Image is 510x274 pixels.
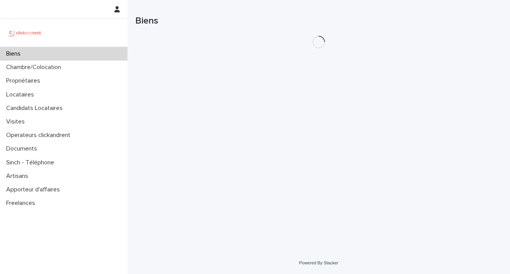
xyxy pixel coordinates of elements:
p: Locataires [3,91,40,98]
p: Propriétaires [3,77,46,85]
p: Apporteur d'affaires [3,186,66,193]
p: Biens [3,50,27,58]
a: Powered By Stacker [299,260,338,265]
p: Visites [3,118,31,125]
p: Candidats Locataires [3,105,69,112]
h1: Biens [135,15,502,27]
p: Operateurs clickandrent [3,132,76,139]
p: Artisans [3,173,34,180]
p: Freelances [3,200,41,207]
p: Chambre/Colocation [3,64,67,71]
p: Documents [3,145,43,152]
p: Sinch - Téléphone [3,159,60,166]
img: UCB0brd3T0yccxBKYDjQ [6,25,44,41]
